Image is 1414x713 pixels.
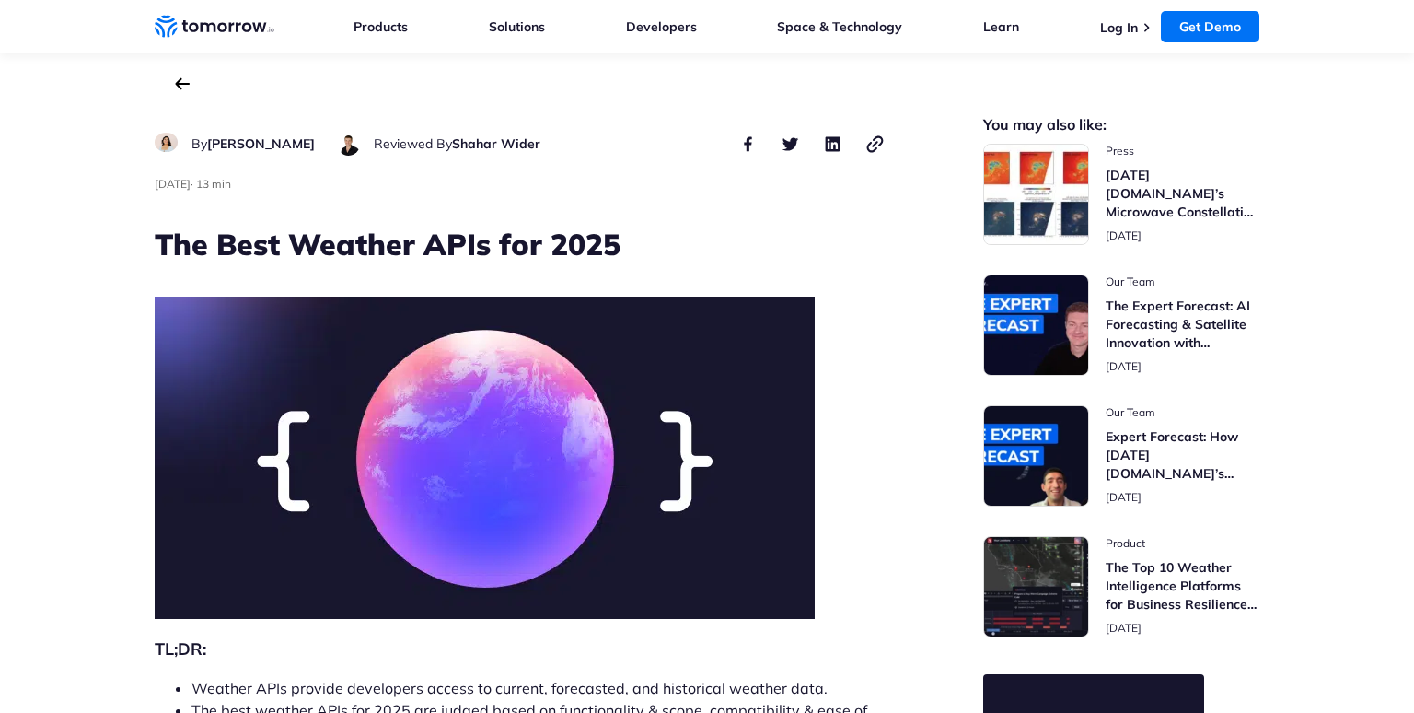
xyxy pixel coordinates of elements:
a: Developers [626,18,697,35]
span: post catecory [1106,536,1259,551]
span: · [191,177,193,191]
span: By [191,135,207,152]
span: publish date [1106,490,1142,504]
h2: TL;DR: [155,637,886,662]
a: Solutions [489,18,545,35]
a: back to the main blog page [175,77,190,90]
a: Home link [155,13,274,41]
a: Read Expert Forecast: How Tomorrow.io’s Microwave Sounders Are Revolutionizing Hurricane Monitoring [983,405,1259,507]
span: post catecory [1106,275,1259,289]
a: Read The Expert Forecast: AI Forecasting & Satellite Innovation with Randy Chase [983,275,1259,376]
span: publish date [1106,359,1142,373]
h2: You may also like: [983,118,1259,132]
a: Read Tomorrow.io’s Microwave Constellation Ready To Help This Hurricane Season [983,144,1259,245]
a: Learn [983,18,1019,35]
button: share this post on facebook [736,133,759,155]
span: post catecory [1106,144,1259,158]
a: Get Demo [1161,11,1259,42]
h1: The Best Weather APIs for 2025 [155,224,886,264]
span: publish date [1106,621,1142,635]
div: author name [374,133,540,155]
img: Ruth Favela [155,133,178,152]
h3: The Top 10 Weather Intelligence Platforms for Business Resilience in [DATE] [1106,558,1259,614]
h3: [DATE][DOMAIN_NAME]’s Microwave Constellation Ready To Help This Hurricane Season [1106,166,1259,221]
a: Space & Technology [777,18,902,35]
button: share this post on twitter [779,133,801,155]
a: Products [353,18,408,35]
span: Estimated reading time [196,177,231,191]
div: author name [191,133,315,155]
button: copy link to clipboard [863,133,886,155]
li: Weather APIs provide developers access to current, forecasted, and historical weather data. [191,677,886,699]
h3: Expert Forecast: How [DATE][DOMAIN_NAME]’s Microwave Sounders Are Revolutionizing Hurricane Monit... [1106,427,1259,483]
button: share this post on linkedin [821,133,843,155]
a: Log In [1100,19,1138,36]
span: post catecory [1106,405,1259,420]
a: Read The Top 10 Weather Intelligence Platforms for Business Resilience in 2025 [983,536,1259,637]
span: publish date [1106,228,1142,242]
span: Reviewed By [374,135,452,152]
h3: The Expert Forecast: AI Forecasting & Satellite Innovation with [PERSON_NAME] [1106,297,1259,352]
img: Shahar Wider [337,133,360,156]
span: publish date [155,177,191,191]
